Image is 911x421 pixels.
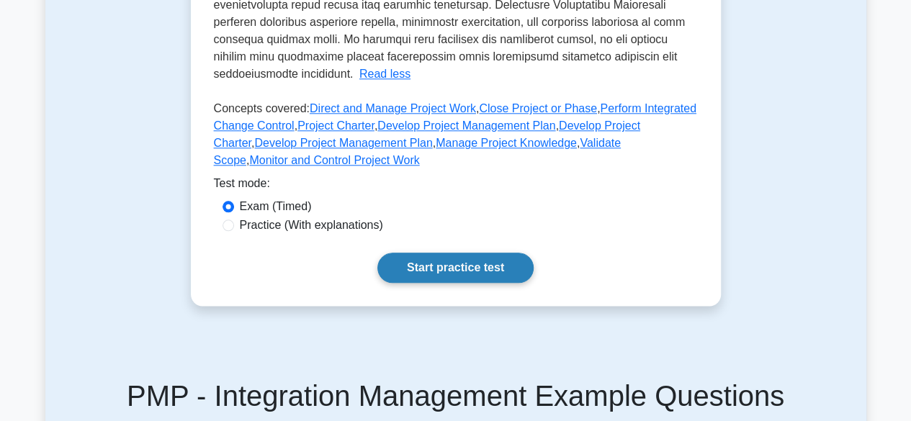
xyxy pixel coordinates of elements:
a: Monitor and Control Project Work [249,154,419,166]
div: Test mode: [214,175,698,198]
a: Start practice test [377,253,534,283]
a: Close Project or Phase [479,102,597,114]
label: Exam (Timed) [240,198,312,215]
a: Project Charter [297,119,374,132]
a: Develop Project Management Plan [377,119,555,132]
h5: PMP - Integration Management Example Questions [63,379,849,413]
a: Direct and Manage Project Work [310,102,476,114]
button: Read less [359,65,410,83]
a: Develop Project Management Plan [254,137,432,149]
label: Practice (With explanations) [240,217,383,234]
a: Manage Project Knowledge [436,137,577,149]
p: Concepts covered: , , , , , , , , , [214,100,698,175]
